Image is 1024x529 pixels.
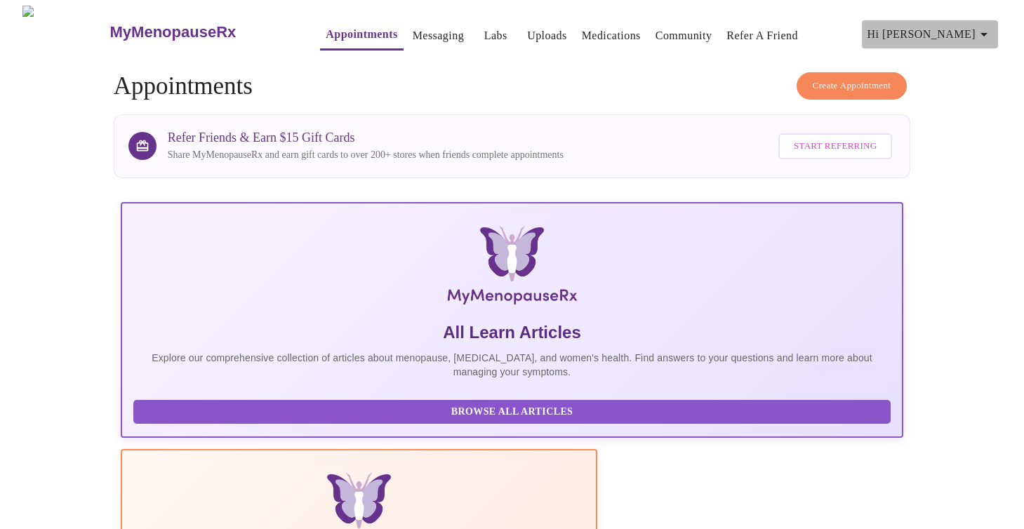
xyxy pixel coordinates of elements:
button: Browse All Articles [133,400,891,424]
a: Uploads [527,26,567,46]
button: Labs [473,22,518,50]
a: Medications [582,26,641,46]
p: Explore our comprehensive collection of articles about menopause, [MEDICAL_DATA], and women's hea... [133,351,891,379]
span: Create Appointment [813,78,891,94]
span: Hi [PERSON_NAME] [867,25,992,44]
h4: Appointments [114,72,911,100]
button: Medications [576,22,646,50]
a: Community [656,26,712,46]
a: Appointments [326,25,397,44]
span: Start Referring [794,138,877,154]
button: Hi [PERSON_NAME] [862,20,998,48]
img: MyMenopauseRx Logo [22,6,108,58]
a: Messaging [413,26,464,46]
a: Labs [484,26,507,46]
h3: Refer Friends & Earn $15 Gift Cards [168,130,564,145]
h5: All Learn Articles [133,321,891,344]
button: Uploads [521,22,573,50]
button: Appointments [320,20,403,51]
img: MyMenopauseRx Logo [251,226,773,310]
button: Start Referring [778,133,892,159]
a: MyMenopauseRx [108,8,292,57]
span: Browse All Articles [147,403,877,421]
button: Create Appointment [797,72,907,100]
button: Refer a Friend [721,22,804,50]
button: Messaging [407,22,470,50]
a: Browse All Articles [133,405,895,417]
p: Share MyMenopauseRx and earn gift cards to over 200+ stores when friends complete appointments [168,148,564,162]
a: Refer a Friend [726,26,798,46]
h3: MyMenopauseRx [110,23,237,41]
a: Start Referring [775,126,896,166]
button: Community [650,22,718,50]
